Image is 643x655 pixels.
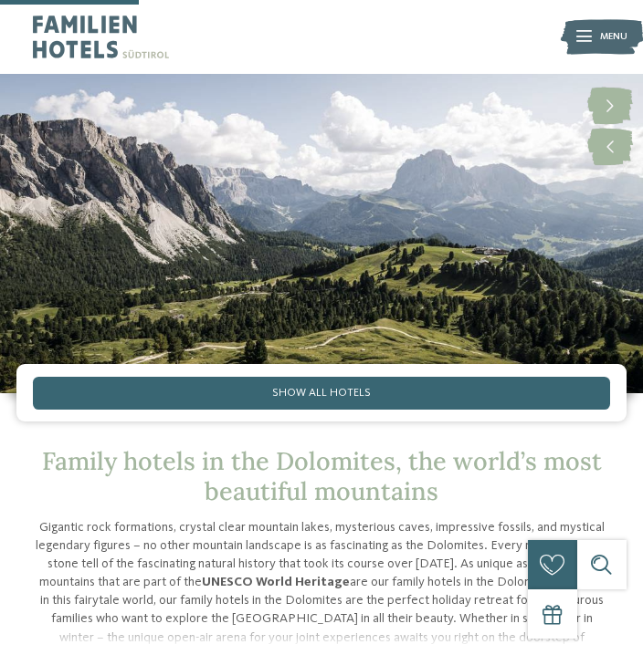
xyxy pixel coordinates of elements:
[202,576,350,588] strong: UNESCO World Heritage
[42,445,602,505] span: Family hotels in the Dolomites, the world’s most beautiful mountains
[600,30,627,44] span: Menu
[33,377,610,410] a: Show all hotels
[561,16,643,57] img: Familienhotels Südtirol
